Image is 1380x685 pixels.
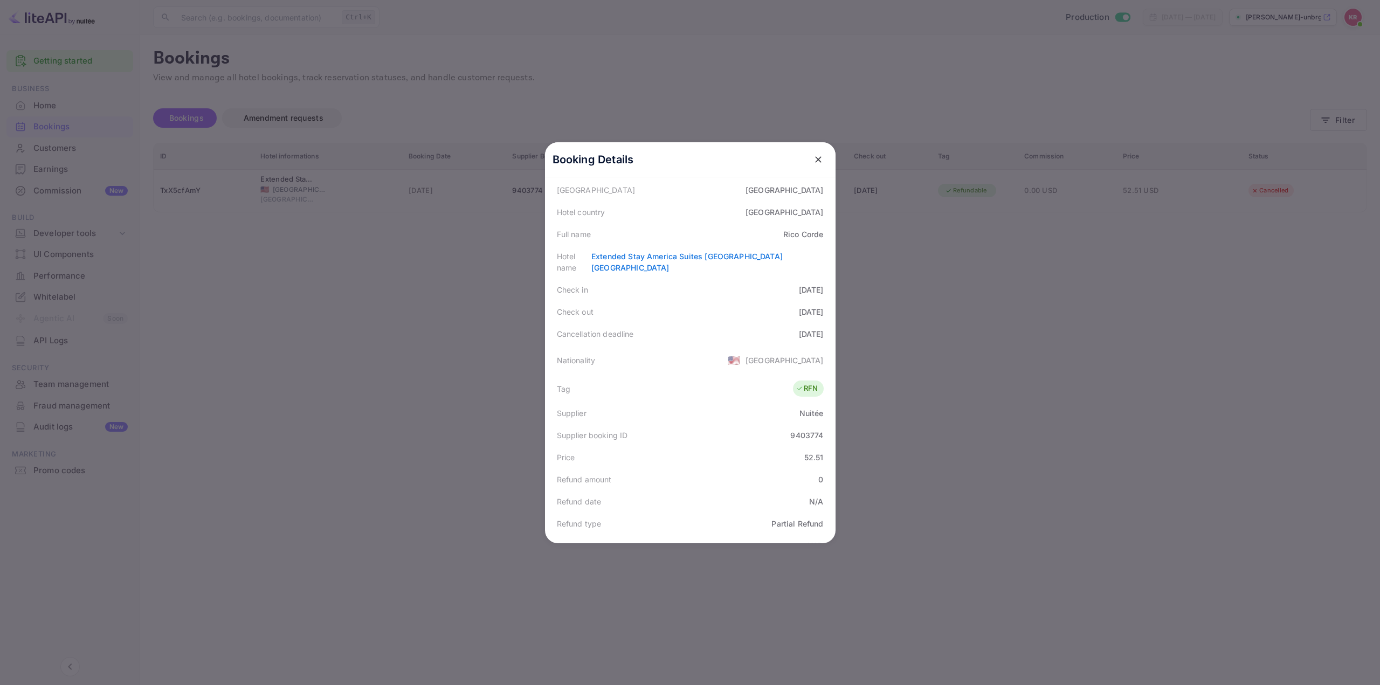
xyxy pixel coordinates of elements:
[808,540,823,551] div: USD
[557,430,628,441] div: Supplier booking ID
[557,328,634,340] div: Cancellation deadline
[557,284,588,295] div: Check in
[799,306,824,317] div: [DATE]
[804,452,824,463] div: 52.51
[746,206,824,218] div: [GEOGRAPHIC_DATA]
[557,407,586,419] div: Supplier
[553,151,634,168] p: Booking Details
[746,355,824,366] div: [GEOGRAPHIC_DATA]
[557,383,570,395] div: Tag
[818,474,823,485] div: 0
[557,184,636,196] div: [GEOGRAPHIC_DATA]
[796,383,818,394] div: RFN
[557,306,594,317] div: Check out
[557,474,612,485] div: Refund amount
[799,328,824,340] div: [DATE]
[746,184,824,196] div: [GEOGRAPHIC_DATA]
[799,284,824,295] div: [DATE]
[771,518,823,529] div: Partial Refund
[591,252,783,272] a: Extended Stay America Suites [GEOGRAPHIC_DATA] [GEOGRAPHIC_DATA]
[557,452,575,463] div: Price
[557,251,592,273] div: Hotel name
[557,355,596,366] div: Nationality
[557,496,602,507] div: Refund date
[809,150,828,169] button: close
[728,350,740,370] span: United States
[557,206,605,218] div: Hotel country
[557,229,591,240] div: Full name
[557,518,602,529] div: Refund type
[557,540,590,551] div: Currency
[799,407,824,419] div: Nuitée
[809,496,823,507] div: N/A
[790,430,823,441] div: 9403774
[783,229,824,240] div: Rico Corde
